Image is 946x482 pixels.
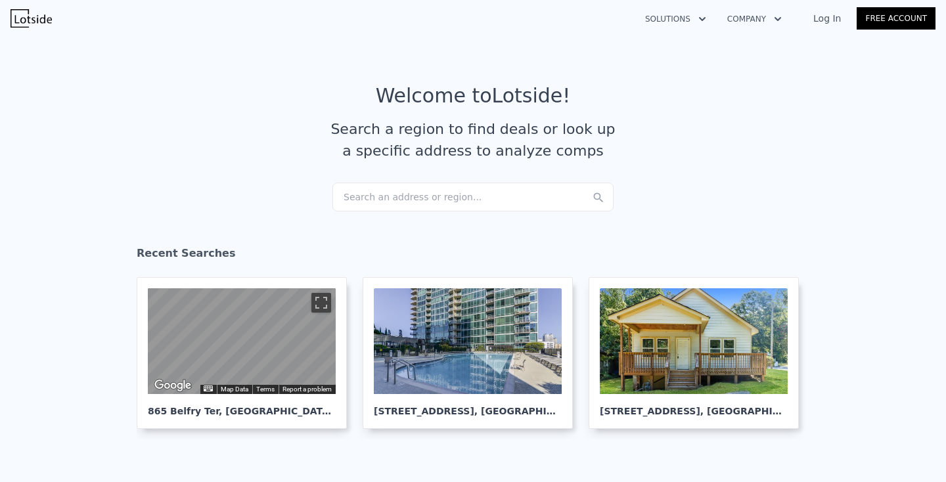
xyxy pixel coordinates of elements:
a: Report a problem [282,385,332,393]
a: [STREET_ADDRESS], [GEOGRAPHIC_DATA] [363,277,583,429]
div: Street View [148,288,336,394]
a: [STREET_ADDRESS], [GEOGRAPHIC_DATA] [589,277,809,429]
button: Toggle fullscreen view [311,293,331,313]
span: , GA 30213 [333,406,386,416]
div: Welcome to Lotside ! [376,84,571,108]
img: Google [151,377,194,394]
div: Search an address or region... [332,183,614,211]
a: Terms (opens in new tab) [256,385,275,393]
div: Search a region to find deals or look up a specific address to analyze comps [326,118,620,162]
a: Map 865 Belfry Ter, [GEOGRAPHIC_DATA],GA 30213 [137,277,357,429]
div: 865 Belfry Ter , [GEOGRAPHIC_DATA] [148,394,336,418]
img: Lotside [11,9,52,28]
button: Keyboard shortcuts [204,385,213,391]
button: Map Data [221,385,248,394]
a: Free Account [857,7,935,30]
button: Company [717,7,792,31]
div: Recent Searches [137,235,809,277]
div: [STREET_ADDRESS] , [GEOGRAPHIC_DATA] [374,394,562,418]
a: Open this area in Google Maps (opens a new window) [151,377,194,394]
div: Map [148,288,336,394]
div: [STREET_ADDRESS] , [GEOGRAPHIC_DATA] [600,394,788,418]
a: Log In [798,12,857,25]
button: Solutions [635,7,717,31]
